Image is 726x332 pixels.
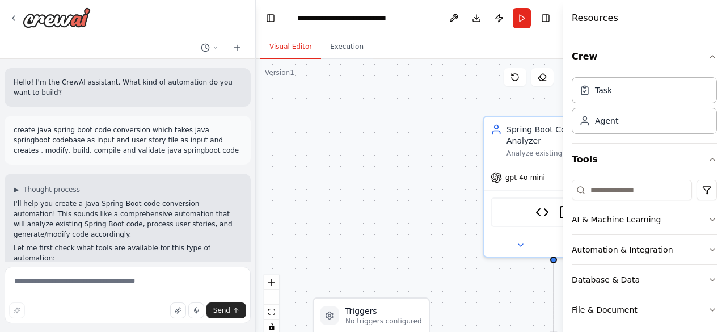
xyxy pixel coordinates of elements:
button: Hide left sidebar [263,10,278,26]
h4: Resources [572,11,618,25]
div: AI & Machine Learning [572,214,661,225]
div: Agent [595,115,618,127]
button: zoom out [264,290,279,305]
p: No triggers configured [345,317,422,326]
p: Let me first check what tools are available for this type of automation: [14,243,242,263]
div: Database & Data [572,274,640,285]
button: Hide right sidebar [538,10,554,26]
button: Automation & Integration [572,235,717,264]
div: Automation & Integration [572,244,673,255]
button: Send [206,302,246,318]
button: fit view [264,305,279,320]
span: Thought process [23,185,80,194]
button: Crew [572,41,717,73]
button: zoom in [264,275,279,290]
button: Improve this prompt [9,302,25,318]
button: Database & Data [572,265,717,295]
button: Tools [572,144,717,175]
div: Crew [572,73,717,143]
div: Task [595,85,612,96]
div: Spring Boot Codebase Analyzer [506,124,617,146]
button: Upload files [170,302,186,318]
span: Send [213,306,230,315]
span: gpt-4o-mini [505,173,545,182]
button: AI & Machine Learning [572,205,717,234]
p: create java spring boot code conversion which takes java springboot codebase as input and user st... [14,125,242,156]
div: File & Document [572,304,638,316]
button: File & Document [572,295,717,325]
button: Click to speak your automation idea [188,302,204,318]
nav: breadcrumb [297,12,386,24]
span: ▶ [14,185,19,194]
div: Analyze existing Java Spring Boot codebases to understand project structure, dependencies, entiti... [506,149,617,158]
div: Spring Boot Codebase AnalyzerAnalyze existing Java Spring Boot codebases to understand project st... [483,116,624,258]
img: Spring Boot Project Analyzer [535,205,549,219]
p: Hello! I'm the CrewAI assistant. What kind of automation do you want to build? [14,77,242,98]
button: Open in side panel [555,238,619,252]
h3: Triggers [345,305,422,317]
button: ▶Thought process [14,185,80,194]
button: Execution [321,35,373,59]
button: Switch to previous chat [196,41,223,54]
p: I'll help you create a Java Spring Boot code conversion automation! This sounds like a comprehens... [14,199,242,239]
button: Visual Editor [260,35,321,59]
div: Version 1 [265,68,294,77]
img: Logo [23,7,91,28]
button: Start a new chat [228,41,246,54]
